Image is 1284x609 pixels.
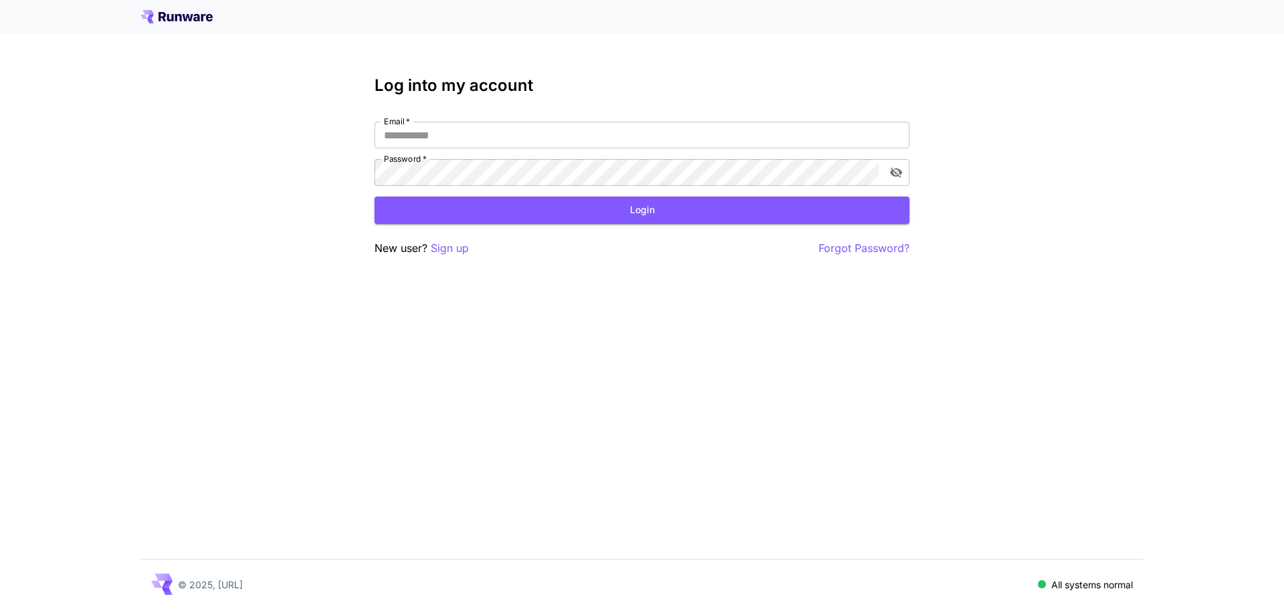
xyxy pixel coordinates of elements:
[384,153,427,164] label: Password
[431,240,469,257] button: Sign up
[884,160,908,185] button: toggle password visibility
[384,116,410,127] label: Email
[819,240,909,257] button: Forgot Password?
[374,240,469,257] p: New user?
[1051,578,1133,592] p: All systems normal
[374,76,909,95] h3: Log into my account
[374,197,909,224] button: Login
[178,578,243,592] p: © 2025, [URL]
